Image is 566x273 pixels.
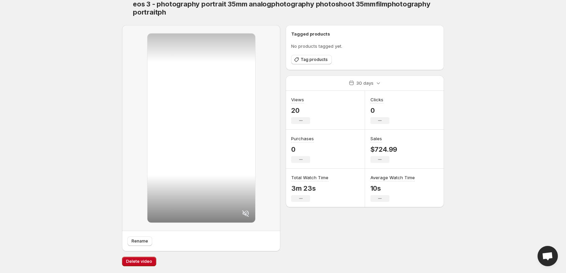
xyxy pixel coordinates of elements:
span: Delete video [126,259,152,264]
button: Rename [127,236,152,246]
p: 10s [370,184,415,192]
span: Tag products [301,57,328,62]
a: Open chat [538,246,558,266]
p: 20 [291,106,310,114]
h3: Sales [370,135,382,142]
span: Rename [132,238,148,244]
button: Delete video [122,257,156,266]
p: 3m 23s [291,184,328,192]
p: 0 [370,106,389,114]
p: No products tagged yet. [291,43,439,49]
h6: Tagged products [291,30,439,37]
h3: Views [291,96,304,103]
p: $724.99 [370,145,398,153]
h3: Total Watch Time [291,174,328,181]
button: Tag products [291,55,332,64]
h3: Average Watch Time [370,174,415,181]
h3: Clicks [370,96,383,103]
p: 0 [291,145,314,153]
h3: Purchases [291,135,314,142]
p: 30 days [356,80,373,86]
